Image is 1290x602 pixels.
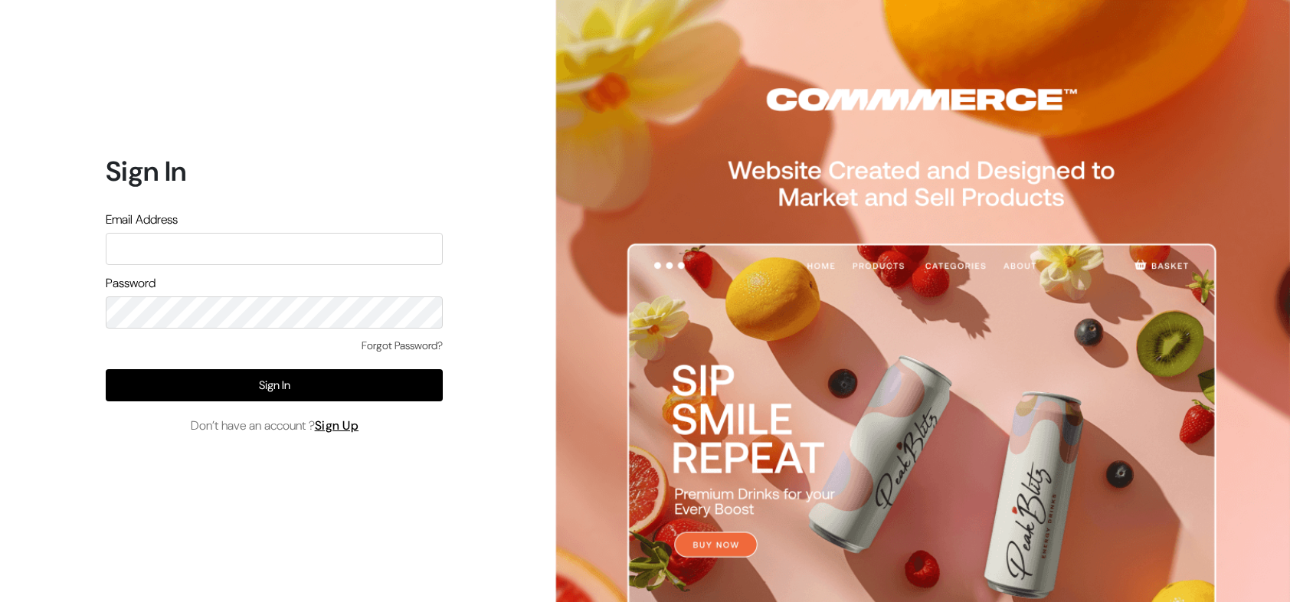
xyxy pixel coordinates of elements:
button: Sign In [106,369,443,401]
label: Password [106,274,156,293]
h1: Sign In [106,155,443,188]
label: Email Address [106,211,178,229]
a: Sign Up [315,417,359,434]
span: Don’t have an account ? [191,417,359,435]
a: Forgot Password? [362,338,443,354]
